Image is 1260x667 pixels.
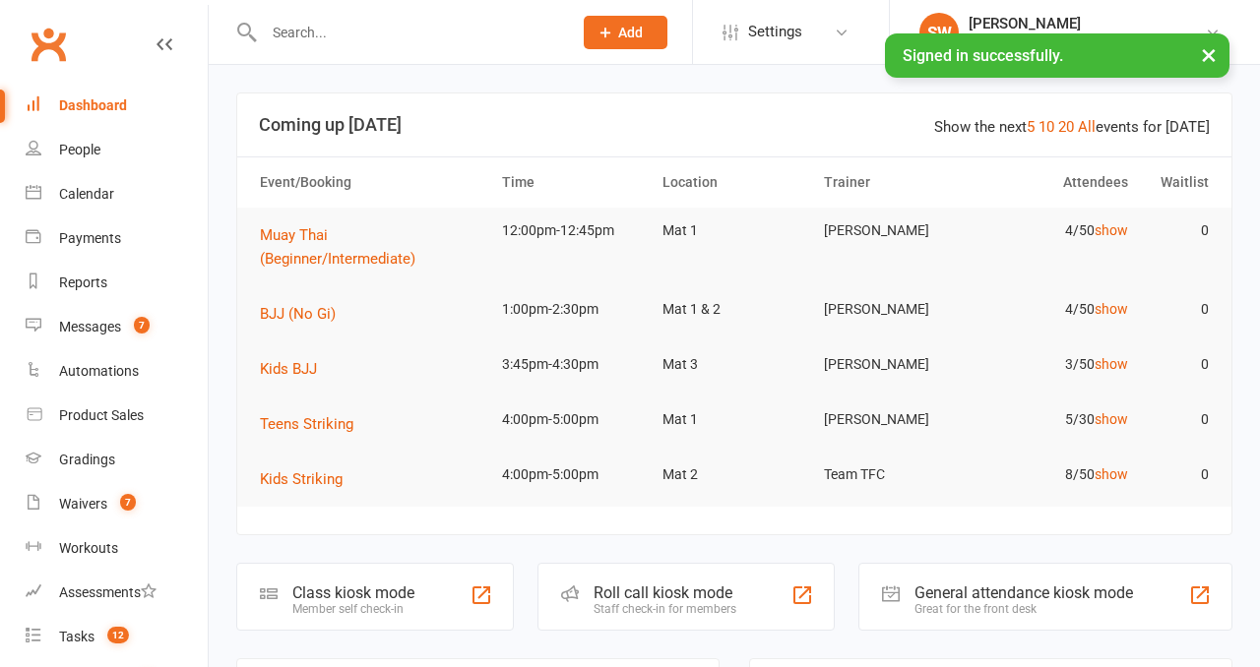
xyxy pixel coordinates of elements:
[24,20,73,69] a: Clubworx
[1039,118,1054,136] a: 10
[260,223,484,271] button: Muay Thai (Beginner/Intermediate)
[976,396,1137,443] td: 5/30
[1095,466,1128,482] a: show
[1191,33,1227,76] button: ×
[1095,356,1128,372] a: show
[1137,341,1218,388] td: 0
[26,438,208,482] a: Gradings
[259,115,1210,135] h3: Coming up [DATE]
[26,394,208,438] a: Product Sales
[934,115,1210,139] div: Show the next events for [DATE]
[260,470,343,488] span: Kids Striking
[59,97,127,113] div: Dashboard
[260,226,415,268] span: Muay Thai (Beginner/Intermediate)
[260,415,353,433] span: Teens Striking
[654,208,815,254] td: Mat 1
[26,261,208,305] a: Reports
[120,494,136,511] span: 7
[815,208,976,254] td: [PERSON_NAME]
[618,25,643,40] span: Add
[59,452,115,467] div: Gradings
[134,317,150,333] span: 7
[1095,301,1128,317] a: show
[59,629,94,644] div: Tasks
[1027,118,1035,136] a: 5
[654,396,815,443] td: Mat 1
[59,274,107,290] div: Reports
[493,157,655,208] th: Time
[969,15,1205,32] div: [PERSON_NAME]
[107,627,129,643] span: 12
[903,46,1063,65] span: Signed in successfully.
[1137,286,1218,333] td: 0
[260,305,336,323] span: BJJ (No Gi)
[1137,157,1218,208] th: Waitlist
[976,208,1137,254] td: 4/50
[654,157,815,208] th: Location
[976,286,1137,333] td: 4/50
[59,319,121,334] div: Messages
[26,172,208,216] a: Calendar
[59,230,121,246] div: Payments
[815,396,976,443] td: [PERSON_NAME]
[260,360,317,378] span: Kids BJJ
[59,496,107,512] div: Waivers
[1137,452,1218,498] td: 0
[493,286,655,333] td: 1:00pm-2:30pm
[919,13,959,52] div: SW
[59,584,157,600] div: Assessments
[26,615,208,659] a: Tasks 12
[1078,118,1096,136] a: All
[594,602,736,616] div: Staff check-in for members
[584,16,667,49] button: Add
[59,407,144,423] div: Product Sales
[59,540,118,556] div: Workouts
[493,341,655,388] td: 3:45pm-4:30pm
[654,286,815,333] td: Mat 1 & 2
[1095,411,1128,427] a: show
[260,467,356,491] button: Kids Striking
[815,286,976,333] td: [PERSON_NAME]
[59,186,114,202] div: Calendar
[815,157,976,208] th: Trainer
[815,452,976,498] td: Team TFC
[292,583,414,602] div: Class kiosk mode
[654,341,815,388] td: Mat 3
[969,32,1205,50] div: The Fight Centre [GEOGRAPHIC_DATA]
[26,84,208,128] a: Dashboard
[815,341,976,388] td: [PERSON_NAME]
[914,602,1133,616] div: Great for the front desk
[26,349,208,394] a: Automations
[1058,118,1074,136] a: 20
[1137,396,1218,443] td: 0
[654,452,815,498] td: Mat 2
[976,341,1137,388] td: 3/50
[59,363,139,379] div: Automations
[26,526,208,571] a: Workouts
[258,19,558,46] input: Search...
[1137,208,1218,254] td: 0
[251,157,493,208] th: Event/Booking
[26,216,208,261] a: Payments
[59,142,100,157] div: People
[594,583,736,602] div: Roll call kiosk mode
[260,302,349,326] button: BJJ (No Gi)
[260,412,367,436] button: Teens Striking
[493,452,655,498] td: 4:00pm-5:00pm
[26,571,208,615] a: Assessments
[260,357,331,381] button: Kids BJJ
[493,208,655,254] td: 12:00pm-12:45pm
[976,157,1137,208] th: Attendees
[748,10,802,54] span: Settings
[914,583,1133,602] div: General attendance kiosk mode
[1095,222,1128,238] a: show
[292,602,414,616] div: Member self check-in
[976,452,1137,498] td: 8/50
[493,396,655,443] td: 4:00pm-5:00pm
[26,305,208,349] a: Messages 7
[26,482,208,526] a: Waivers 7
[26,128,208,172] a: People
